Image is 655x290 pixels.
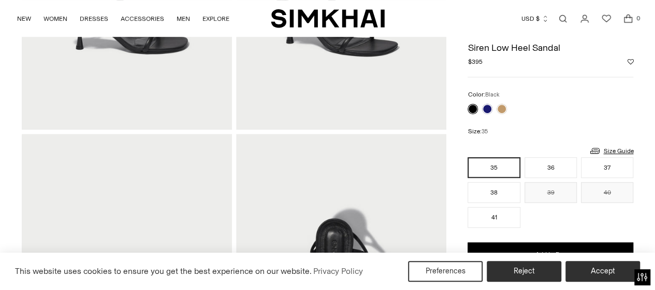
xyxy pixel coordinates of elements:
a: Open cart modal [618,8,638,29]
button: 40 [581,182,633,203]
a: WOMEN [43,7,67,30]
span: Add to Bag [535,250,566,259]
span: Black [485,91,499,98]
button: Add to Wishlist [627,59,633,65]
a: ACCESSORIES [121,7,164,30]
label: Size: [468,127,487,136]
button: 37 [581,157,633,178]
span: This website uses cookies to ensure you get the best experience on our website. [15,266,312,276]
a: Wishlist [596,8,617,29]
span: $395 [468,57,482,66]
a: EXPLORE [202,7,229,30]
button: Preferences [408,261,483,282]
a: DRESSES [80,7,108,30]
a: Privacy Policy (opens in a new tab) [312,264,365,279]
a: Size Guide [589,144,633,157]
a: Go to the account page [574,8,595,29]
span: 0 [633,13,643,23]
button: 35 [468,157,520,178]
button: Accept [565,261,640,282]
iframe: Sign Up via Text for Offers [8,251,104,282]
h1: Siren Low Heel Sandal [468,43,633,52]
button: 41 [468,207,520,228]
span: 35 [481,128,487,135]
a: SIMKHAI [271,8,385,29]
button: 36 [525,157,577,178]
button: Reject [487,261,561,282]
label: Color: [468,90,499,100]
button: Add to Bag [468,242,633,267]
a: Open search modal [552,8,573,29]
a: NEW [17,7,31,30]
button: USD $ [521,7,549,30]
button: 39 [525,182,577,203]
a: MEN [177,7,190,30]
button: 38 [468,182,520,203]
